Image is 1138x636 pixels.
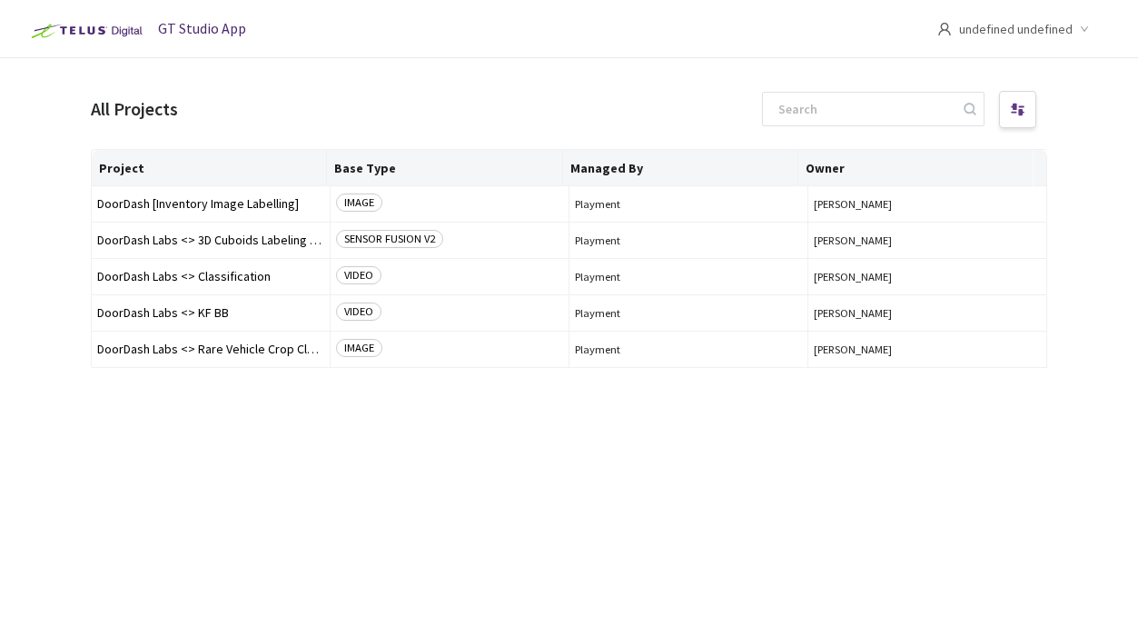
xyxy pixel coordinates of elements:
span: DoorDash [Inventory Image Labelling] [97,197,324,211]
span: VIDEO [336,266,381,284]
span: DoorDash Labs <> Classification [97,270,324,283]
th: Project [92,150,327,186]
span: VIDEO [336,303,381,321]
th: Base Type [327,150,562,186]
button: DoorDash Labs <> Rare Vehicle Crop Classification [97,343,324,356]
span: down [1080,25,1089,34]
div: All Projects [91,96,178,123]
span: Playment [575,270,802,283]
span: GT Studio App [158,19,246,37]
span: IMAGE [336,194,382,212]
span: Playment [575,197,802,211]
span: [PERSON_NAME] [814,270,1041,283]
button: DoorDash Labs <> 3D Cuboids Labeling Project [97,234,324,247]
img: Telus [22,16,148,45]
th: Owner [798,150,1034,186]
span: Playment [575,234,802,247]
span: [PERSON_NAME] [814,343,1041,356]
span: SENSOR FUSION V2 [336,230,443,248]
span: Playment [575,306,802,320]
span: [PERSON_NAME] [814,234,1041,247]
span: DoorDash Labs <> KF BB [97,306,324,320]
th: Managed By [563,150,798,186]
input: Search [767,93,961,125]
span: [PERSON_NAME] [814,197,1041,211]
span: [PERSON_NAME] [814,306,1041,320]
span: IMAGE [336,339,382,357]
span: user [937,22,952,36]
span: Playment [575,343,802,356]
